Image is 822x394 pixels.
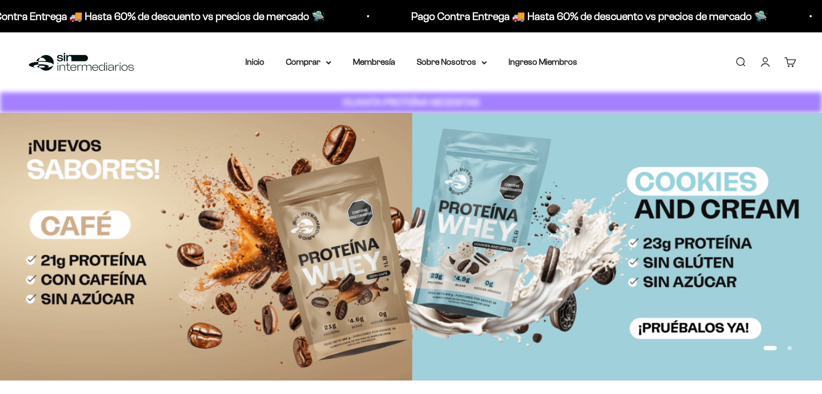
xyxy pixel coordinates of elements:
a: Inicio [245,57,264,66]
a: Ingreso Miembros [509,57,577,66]
strong: CUANTA PROTEÍNA NECESITAS [343,97,479,108]
summary: Sobre Nosotros [417,55,487,69]
p: Pago Contra Entrega 🚚 Hasta 60% de descuento vs precios de mercado 🛸 [319,8,675,25]
summary: Comprar [286,55,331,69]
a: Membresía [353,57,395,66]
